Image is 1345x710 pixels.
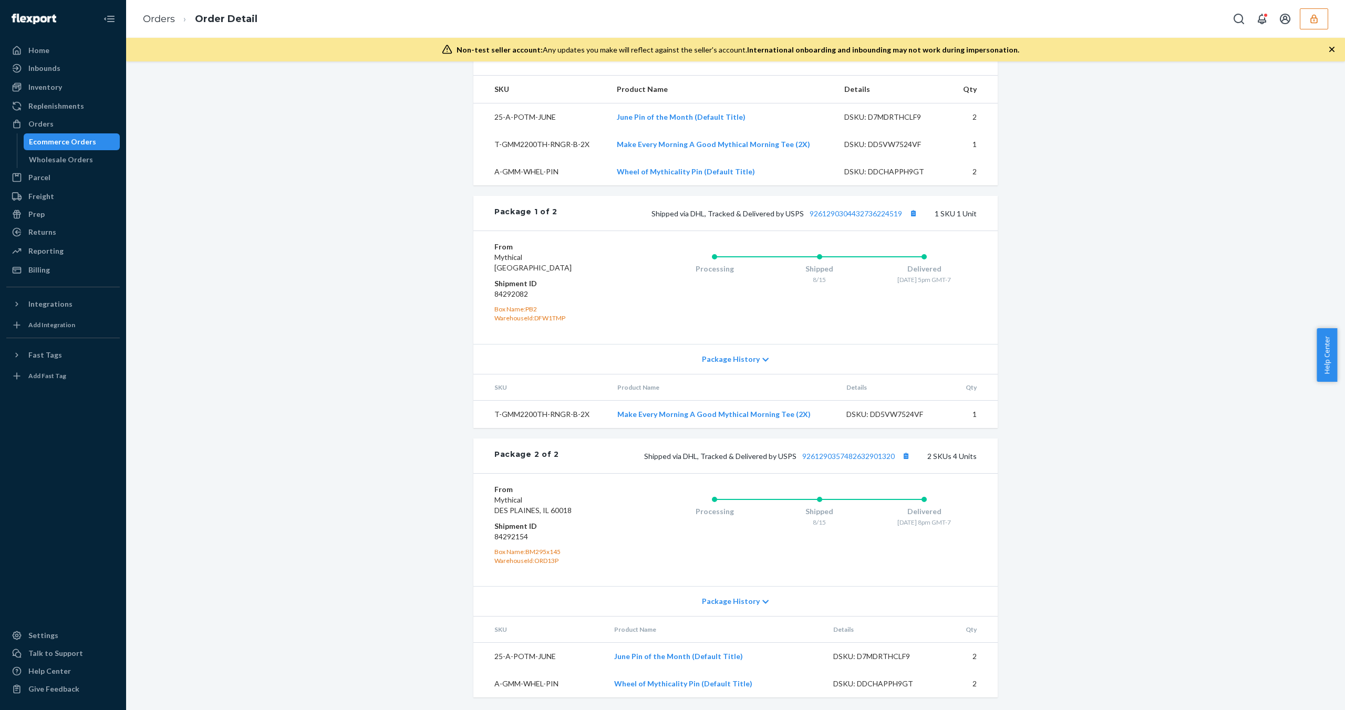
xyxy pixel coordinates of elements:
[457,45,543,54] span: Non-test seller account:
[494,289,620,299] dd: 84292082
[954,374,998,401] th: Qty
[617,167,755,176] a: Wheel of Mythicality Pin (Default Title)
[28,320,75,329] div: Add Integration
[28,63,60,74] div: Inbounds
[608,76,836,103] th: Product Name
[872,518,977,527] div: [DATE] 8pm GMT-7
[940,670,998,697] td: 2
[6,296,120,312] button: Integrations
[951,131,998,158] td: 1
[651,209,920,218] span: Shipped via DHL, Tracked & Delivered by USPS
[614,679,752,688] a: Wheel of Mythicality Pin (Default Title)
[6,188,120,205] a: Freight
[24,151,120,168] a: Wholesale Orders
[6,98,120,114] a: Replenishments
[28,684,79,694] div: Give Feedback
[6,317,120,333] a: Add Integration
[6,627,120,644] a: Settings
[767,264,872,274] div: Shipped
[6,262,120,278] a: Billing
[28,648,83,659] div: Talk to Support
[606,617,825,643] th: Product Name
[134,4,266,35] ol: breadcrumbs
[644,452,913,461] span: Shipped via DHL, Tracked & Delivered by USPS
[767,275,872,284] div: 8/15
[6,645,120,662] a: Talk to Support
[494,278,620,289] dt: Shipment ID
[6,169,120,186] a: Parcel
[28,630,58,641] div: Settings
[6,42,120,59] a: Home
[802,452,895,461] a: 9261290357482632901320
[99,8,120,29] button: Close Navigation
[473,103,608,131] td: 25-A-POTM-JUNE
[28,299,73,309] div: Integrations
[872,275,977,284] div: [DATE] 5pm GMT-7
[6,243,120,259] a: Reporting
[143,13,175,25] a: Orders
[494,242,620,252] dt: From
[28,371,66,380] div: Add Fast Tag
[702,354,760,364] span: Package History
[833,678,932,689] div: DSKU: DDCHAPPH9GT
[195,13,257,25] a: Order Detail
[28,265,50,275] div: Billing
[28,101,84,111] div: Replenishments
[28,82,62,92] div: Inventory
[836,76,951,103] th: Details
[28,191,54,202] div: Freight
[494,556,620,565] div: WarehouseId: ORD13P
[28,666,71,676] div: Help Center
[494,531,620,542] dd: 84292154
[6,663,120,680] a: Help Center
[457,45,1019,55] div: Any updates you make will reflect against the seller's account.
[1251,8,1272,29] button: Open notifications
[617,410,811,419] a: Make Every Morning A Good Mythical Morning Tee (2X)
[24,133,120,150] a: Ecommerce Orders
[494,484,620,495] dt: From
[1228,8,1249,29] button: Open Search Box
[838,374,954,401] th: Details
[906,206,920,220] button: Copy tracking number
[767,518,872,527] div: 8/15
[825,617,940,643] th: Details
[954,400,998,428] td: 1
[747,45,1019,54] span: International onboarding and inbounding may not work during impersonation.
[1275,8,1296,29] button: Open account menu
[473,374,609,401] th: SKU
[494,305,620,314] div: Box Name: PB2
[833,651,932,662] div: DSKU: D7MDRTHCLF9
[473,158,608,185] td: A-GMM-WHEL-PIN
[614,652,743,661] a: June Pin of the Month (Default Title)
[494,547,620,556] div: Box Name: BM295x145
[617,140,810,149] a: Make Every Morning A Good Mythical Morning Tee (2X)
[951,103,998,131] td: 2
[28,45,49,56] div: Home
[494,206,557,220] div: Package 1 of 2
[844,166,943,177] div: DSKU: DDCHAPPH9GT
[494,314,620,322] div: WarehouseId: DFW1TMP
[473,131,608,158] td: T-GMM2200TH-RNGR-B-2X
[28,246,64,256] div: Reporting
[940,617,998,643] th: Qty
[494,449,559,463] div: Package 2 of 2
[28,119,54,129] div: Orders
[494,253,572,272] span: Mythical [GEOGRAPHIC_DATA]
[951,158,998,185] td: 2
[28,209,45,220] div: Prep
[662,264,767,274] div: Processing
[6,60,120,77] a: Inbounds
[810,209,902,218] a: 9261290304432736224519
[28,350,62,360] div: Fast Tags
[6,681,120,697] button: Give Feedback
[6,347,120,363] button: Fast Tags
[872,264,977,274] div: Delivered
[872,506,977,517] div: Delivered
[6,206,120,223] a: Prep
[617,112,746,121] a: June Pin of the Month (Default Title)
[28,172,50,183] div: Parcel
[1317,328,1337,382] button: Help Center
[6,116,120,132] a: Orders
[844,139,943,150] div: DSKU: DD5VW7524VF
